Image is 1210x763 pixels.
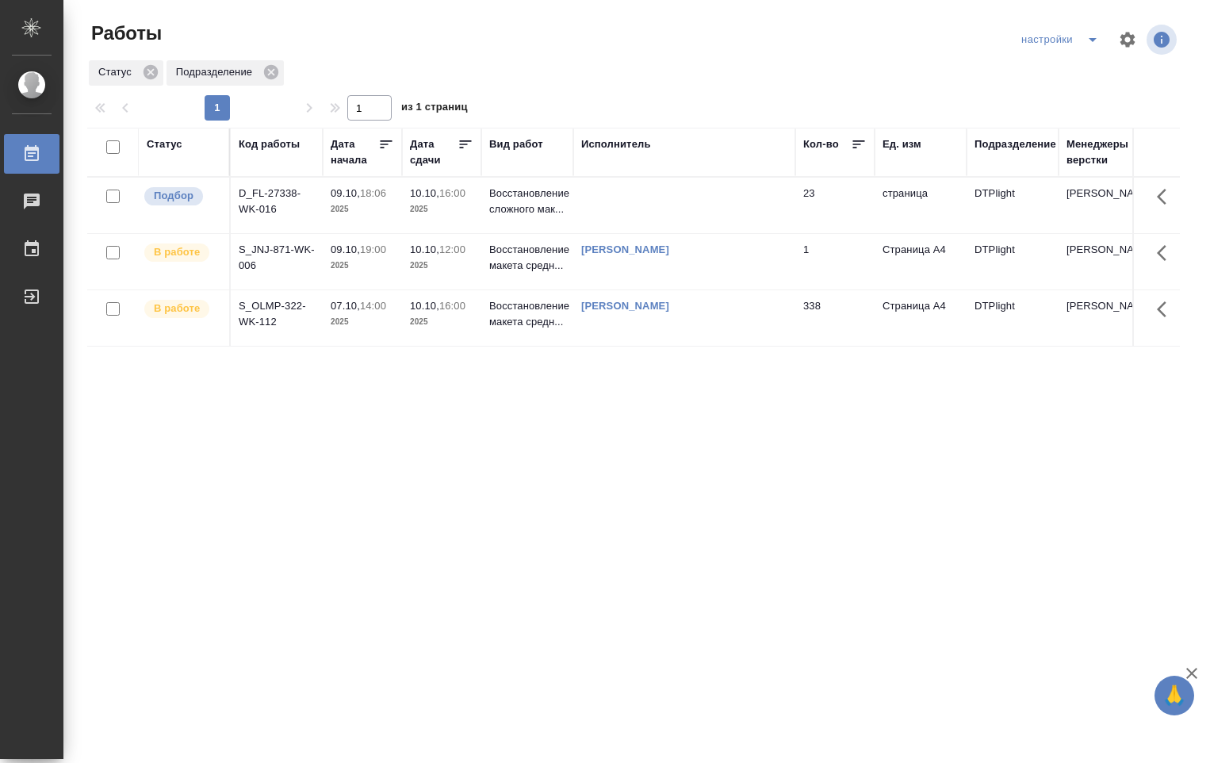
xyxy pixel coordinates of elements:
[89,60,163,86] div: Статус
[331,201,394,217] p: 2025
[581,136,651,152] div: Исполнитель
[410,243,439,255] p: 10.10,
[147,136,182,152] div: Статус
[231,290,323,346] td: S_OLMP-322-WK-112
[231,234,323,289] td: S_JNJ-871-WK-006
[1147,178,1185,216] button: Здесь прячутся важные кнопки
[1147,234,1185,272] button: Здесь прячутся важные кнопки
[360,187,386,199] p: 18:06
[98,64,137,80] p: Статус
[154,301,200,316] p: В работе
[239,136,300,152] div: Код работы
[1109,21,1147,59] span: Настроить таблицу
[331,187,360,199] p: 09.10,
[489,242,565,274] p: Восстановление макета средн...
[143,298,221,320] div: Исполнитель выполняет работу
[143,186,221,207] div: Можно подбирать исполнителей
[1066,242,1143,258] p: [PERSON_NAME]
[410,187,439,199] p: 10.10,
[1154,676,1194,715] button: 🙏
[875,234,967,289] td: Страница А4
[439,300,465,312] p: 16:00
[1066,298,1143,314] p: [PERSON_NAME]
[489,186,565,217] p: Восстановление сложного мак...
[1161,679,1188,712] span: 🙏
[360,300,386,312] p: 14:00
[360,243,386,255] p: 19:00
[439,187,465,199] p: 16:00
[401,98,468,121] span: из 1 страниц
[143,242,221,263] div: Исполнитель выполняет работу
[410,300,439,312] p: 10.10,
[489,136,543,152] div: Вид работ
[967,178,1059,233] td: DTPlight
[803,136,839,152] div: Кол-во
[975,136,1056,152] div: Подразделение
[410,258,473,274] p: 2025
[331,258,394,274] p: 2025
[967,234,1059,289] td: DTPlight
[875,290,967,346] td: Страница А4
[231,178,323,233] td: D_FL-27338-WK-016
[331,300,360,312] p: 07.10,
[87,21,162,46] span: Работы
[581,243,669,255] a: [PERSON_NAME]
[1147,25,1180,55] span: Посмотреть информацию
[154,188,193,204] p: Подбор
[331,314,394,330] p: 2025
[795,290,875,346] td: 338
[967,290,1059,346] td: DTPlight
[883,136,921,152] div: Ед. изм
[410,136,458,168] div: Дата сдачи
[331,243,360,255] p: 09.10,
[1147,290,1185,328] button: Здесь прячутся важные кнопки
[154,244,200,260] p: В работе
[1066,136,1143,168] div: Менеджеры верстки
[795,234,875,289] td: 1
[489,298,565,330] p: Восстановление макета средн...
[167,60,284,86] div: Подразделение
[439,243,465,255] p: 12:00
[410,201,473,217] p: 2025
[331,136,378,168] div: Дата начала
[1017,27,1109,52] div: split button
[795,178,875,233] td: 23
[176,64,258,80] p: Подразделение
[581,300,669,312] a: [PERSON_NAME]
[410,314,473,330] p: 2025
[1066,186,1143,201] p: [PERSON_NAME]
[875,178,967,233] td: страница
